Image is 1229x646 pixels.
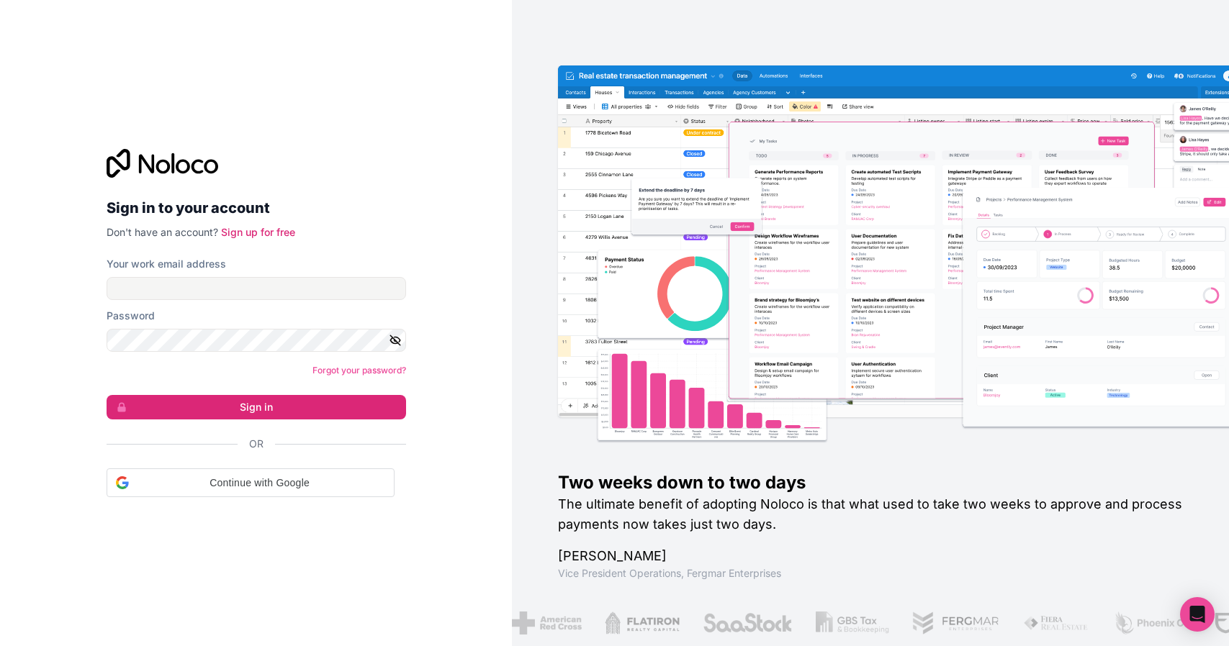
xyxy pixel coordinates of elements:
[107,226,218,238] span: Don't have an account?
[558,494,1183,534] h2: The ultimate benefit of adopting Noloco is that what used to take two weeks to approve and proces...
[107,329,406,352] input: Password
[107,395,406,419] button: Sign in
[107,195,406,221] h2: Sign in to your account
[816,611,889,634] img: /assets/gbstax-C-GtDUiK.png
[135,476,385,491] span: Continue with Google
[558,546,1183,566] h1: [PERSON_NAME]
[605,611,680,634] img: /assets/flatiron-C8eUkumj.png
[1113,611,1191,634] img: /assets/phoenix-BREaitsQ.png
[312,365,406,376] a: Forgot your password?
[221,226,295,238] a: Sign up for free
[107,309,155,323] label: Password
[558,471,1183,494] h1: Two weeks down to two days
[107,277,406,300] input: Email address
[107,468,395,497] div: Continue with Google
[107,257,226,271] label: Your work email address
[1180,597,1215,632] div: Open Intercom Messenger
[512,611,582,634] img: /assets/american-red-cross-BAupjrZR.png
[912,611,1000,634] img: /assets/fergmar-CudnrXN5.png
[249,437,264,451] span: Or
[703,611,793,634] img: /assets/saastock-C6Zbiodz.png
[558,566,1183,581] h1: Vice President Operations , Fergmar Enterprises
[1023,611,1091,634] img: /assets/fiera-fwj2N5v4.png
